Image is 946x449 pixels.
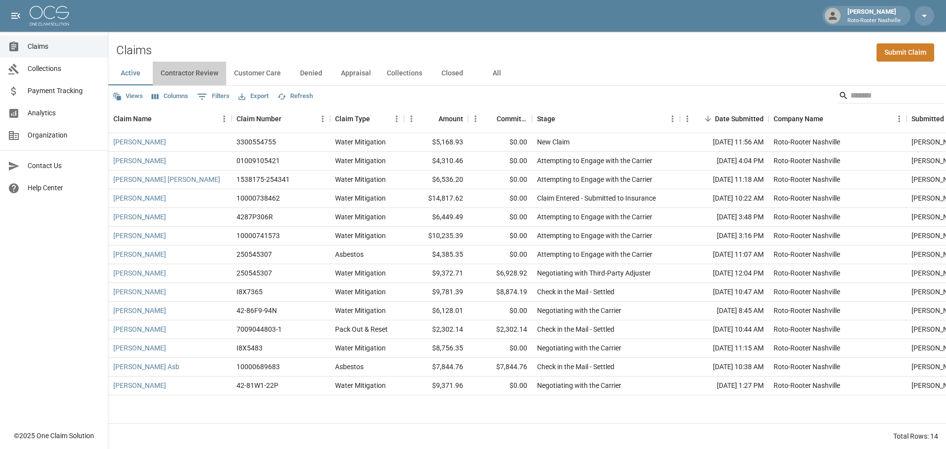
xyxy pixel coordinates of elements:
[537,362,614,372] div: Check in the Mail - Settled
[468,358,532,377] div: $7,844.76
[893,431,938,441] div: Total Rows: 14
[404,152,468,171] div: $4,310.46
[680,264,769,283] div: [DATE] 12:04 PM
[113,287,166,297] a: [PERSON_NAME]
[28,161,100,171] span: Contact Us
[537,268,651,278] div: Negotiating with Third-Party Adjuster
[537,105,555,133] div: Stage
[468,302,532,320] div: $0.00
[537,249,652,259] div: Attempting to Engage with the Carrier
[680,105,769,133] div: Date Submitted
[404,302,468,320] div: $6,128.01
[275,89,315,104] button: Refresh
[680,227,769,245] div: [DATE] 3:16 PM
[236,306,277,315] div: 42-86F9-94N
[335,306,386,315] div: Water Mitigation
[847,17,901,25] p: Roto-Rooter Nashville
[28,41,100,52] span: Claims
[774,105,823,133] div: Company Name
[232,105,330,133] div: Claim Number
[113,249,166,259] a: [PERSON_NAME]
[774,362,840,372] div: Roto-Rooter Nashville
[468,339,532,358] div: $0.00
[113,231,166,241] a: [PERSON_NAME]
[113,362,179,372] a: [PERSON_NAME] Asb
[774,249,840,259] div: Roto-Rooter Nashville
[774,212,840,222] div: Roto-Rooter Nashville
[680,152,769,171] div: [DATE] 4:04 PM
[474,62,519,85] button: All
[113,105,152,133] div: Claim Name
[113,137,166,147] a: [PERSON_NAME]
[113,212,166,222] a: [PERSON_NAME]
[537,212,652,222] div: Attempting to Engage with the Carrier
[236,324,282,334] div: 7009044803-1
[468,152,532,171] div: $0.00
[236,231,280,241] div: 10000741573
[537,137,570,147] div: New Claim
[335,137,386,147] div: Water Mitigation
[680,208,769,227] div: [DATE] 3:48 PM
[774,268,840,278] div: Roto-Rooter Nashville
[468,283,532,302] div: $8,874.19
[468,264,532,283] div: $6,928.92
[108,62,946,85] div: dynamic tabs
[315,111,330,126] button: Menu
[236,137,276,147] div: 3300554755
[537,380,621,390] div: Negotiating with the Carrier
[236,193,280,203] div: 10000738462
[404,105,468,133] div: Amount
[468,377,532,395] div: $0.00
[468,208,532,227] div: $0.00
[236,212,273,222] div: 4287P306R
[370,112,384,126] button: Sort
[236,380,278,390] div: 42-81W1-22P
[335,287,386,297] div: Water Mitigation
[680,358,769,377] div: [DATE] 10:38 AM
[537,287,614,297] div: Check in the Mail - Settled
[404,264,468,283] div: $9,372.71
[774,380,840,390] div: Roto-Rooter Nashville
[537,324,614,334] div: Check in the Mail - Settled
[774,287,840,297] div: Roto-Rooter Nashville
[537,174,652,184] div: Attempting to Engage with the Carrier
[236,174,290,184] div: 1538175-254341
[152,112,166,126] button: Sort
[439,105,463,133] div: Amount
[844,7,905,25] div: [PERSON_NAME]
[839,88,944,105] div: Search
[333,62,379,85] button: Appraisal
[195,89,232,104] button: Show filters
[28,86,100,96] span: Payment Tracking
[116,43,152,58] h2: Claims
[113,343,166,353] a: [PERSON_NAME]
[680,245,769,264] div: [DATE] 11:07 AM
[281,112,295,126] button: Sort
[774,193,840,203] div: Roto-Rooter Nashville
[113,156,166,166] a: [PERSON_NAME]
[404,189,468,208] div: $14,817.62
[468,227,532,245] div: $0.00
[497,105,527,133] div: Committed Amount
[335,156,386,166] div: Water Mitigation
[335,362,364,372] div: Asbestos
[404,339,468,358] div: $8,756.35
[774,156,840,166] div: Roto-Rooter Nashville
[217,111,232,126] button: Menu
[537,306,621,315] div: Negotiating with the Carrier
[335,231,386,241] div: Water Mitigation
[113,380,166,390] a: [PERSON_NAME]
[468,105,532,133] div: Committed Amount
[680,320,769,339] div: [DATE] 10:44 AM
[108,62,153,85] button: Active
[113,193,166,203] a: [PERSON_NAME]
[108,105,232,133] div: Claim Name
[236,287,263,297] div: I8X7365
[404,377,468,395] div: $9,371.96
[226,62,289,85] button: Customer Care
[389,111,404,126] button: Menu
[774,324,840,334] div: Roto-Rooter Nashville
[236,343,263,353] div: I8X5483
[153,62,226,85] button: Contractor Review
[28,130,100,140] span: Organization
